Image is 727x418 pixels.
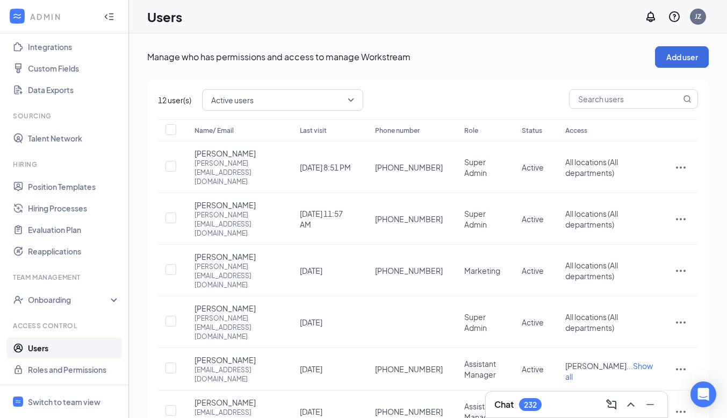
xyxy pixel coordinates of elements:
span: [PHONE_NUMBER] [375,406,443,417]
svg: ActionsIcon [674,264,687,277]
div: [PERSON_NAME][EMAIL_ADDRESS][DOMAIN_NAME] [195,210,278,238]
a: Custom Fields [28,58,120,79]
span: [PHONE_NUMBER] [375,162,443,173]
span: [DATE] [300,266,322,275]
div: Team Management [13,273,118,282]
span: [PERSON_NAME] [565,361,627,371]
span: Active users [211,92,254,108]
div: Access control [13,321,118,330]
span: [DATE] 11:57 AM [300,209,343,229]
a: Reapplications [28,240,120,262]
a: Talent Network [28,127,120,149]
div: Name/ Email [195,124,278,137]
span: Active [522,162,544,172]
p: Manage who has permissions and access to manage Workstream [147,51,655,63]
a: Data Exports [28,79,120,101]
svg: Minimize [644,398,657,411]
svg: Notifications [644,10,657,23]
div: Open Intercom Messenger [690,381,716,407]
div: Role [464,124,500,137]
div: Switch to team view [28,396,100,407]
div: Onboarding [28,294,111,305]
a: Users [28,337,120,359]
svg: ActionsIcon [674,316,687,329]
button: Minimize [642,396,659,413]
h1: Users [147,8,182,26]
th: Phone number [364,119,454,141]
svg: QuestionInfo [668,10,681,23]
span: [DATE] [300,364,322,374]
svg: WorkstreamLogo [12,11,23,22]
span: [PHONE_NUMBER] [375,214,443,224]
div: JZ [695,12,701,21]
span: All locations (All departments) [565,209,618,229]
div: ADMIN [30,11,94,22]
svg: ActionsIcon [674,212,687,225]
span: [DATE] [300,407,322,416]
span: Super Admin [464,312,487,332]
span: [PERSON_NAME] [195,303,256,314]
button: ComposeMessage [603,396,620,413]
svg: ActionsIcon [674,405,687,418]
button: ChevronUp [622,396,639,413]
span: [PERSON_NAME] [195,355,256,365]
div: Hiring [13,160,118,169]
svg: MagnifyingGlass [683,95,692,103]
svg: WorkstreamLogo [15,398,21,405]
span: [PERSON_NAME] [195,200,256,210]
input: Search users [570,90,681,108]
div: Last visit [300,124,354,137]
span: Super Admin [464,209,487,229]
span: Marketing [464,266,500,275]
a: Integrations [28,36,120,58]
span: [PERSON_NAME] [195,397,256,408]
svg: ChevronUp [624,398,637,411]
span: [PHONE_NUMBER] [375,364,443,374]
span: Active [522,317,544,327]
span: [DATE] [300,317,322,327]
span: [PHONE_NUMBER] [375,265,443,276]
h3: Chat [494,399,514,410]
svg: ActionsIcon [674,363,687,376]
th: Access [555,119,664,141]
span: Active [522,266,544,275]
span: [PERSON_NAME] [195,251,256,262]
span: 12 user(s) [158,94,191,106]
span: Active [522,214,544,224]
div: [EMAIL_ADDRESS][DOMAIN_NAME] [195,365,278,384]
a: Position Templates [28,176,120,197]
button: Add user [655,46,709,68]
div: [PERSON_NAME][EMAIL_ADDRESS][DOMAIN_NAME] [195,159,278,186]
div: [PERSON_NAME][EMAIL_ADDRESS][DOMAIN_NAME] [195,262,278,289]
span: All locations (All departments) [565,157,618,178]
a: Evaluation Plan [28,219,120,240]
span: Super Admin [464,157,487,178]
span: [PERSON_NAME] [195,148,256,159]
a: Hiring Processes [28,197,120,219]
span: All locations (All departments) [565,260,618,281]
div: [PERSON_NAME][EMAIL_ADDRESS][DOMAIN_NAME] [195,314,278,341]
th: Status [511,119,555,141]
div: 232 [524,400,537,409]
span: All locations (All departments) [565,312,618,332]
svg: ActionsIcon [674,161,687,174]
span: Assistant Manager [464,359,496,379]
a: Roles and Permissions [28,359,120,380]
span: Active [522,364,544,374]
svg: UserCheck [13,294,24,305]
div: Sourcing [13,111,118,121]
span: [DATE] 8:51 PM [300,162,351,172]
svg: Collapse [104,11,114,22]
svg: ComposeMessage [605,398,618,411]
